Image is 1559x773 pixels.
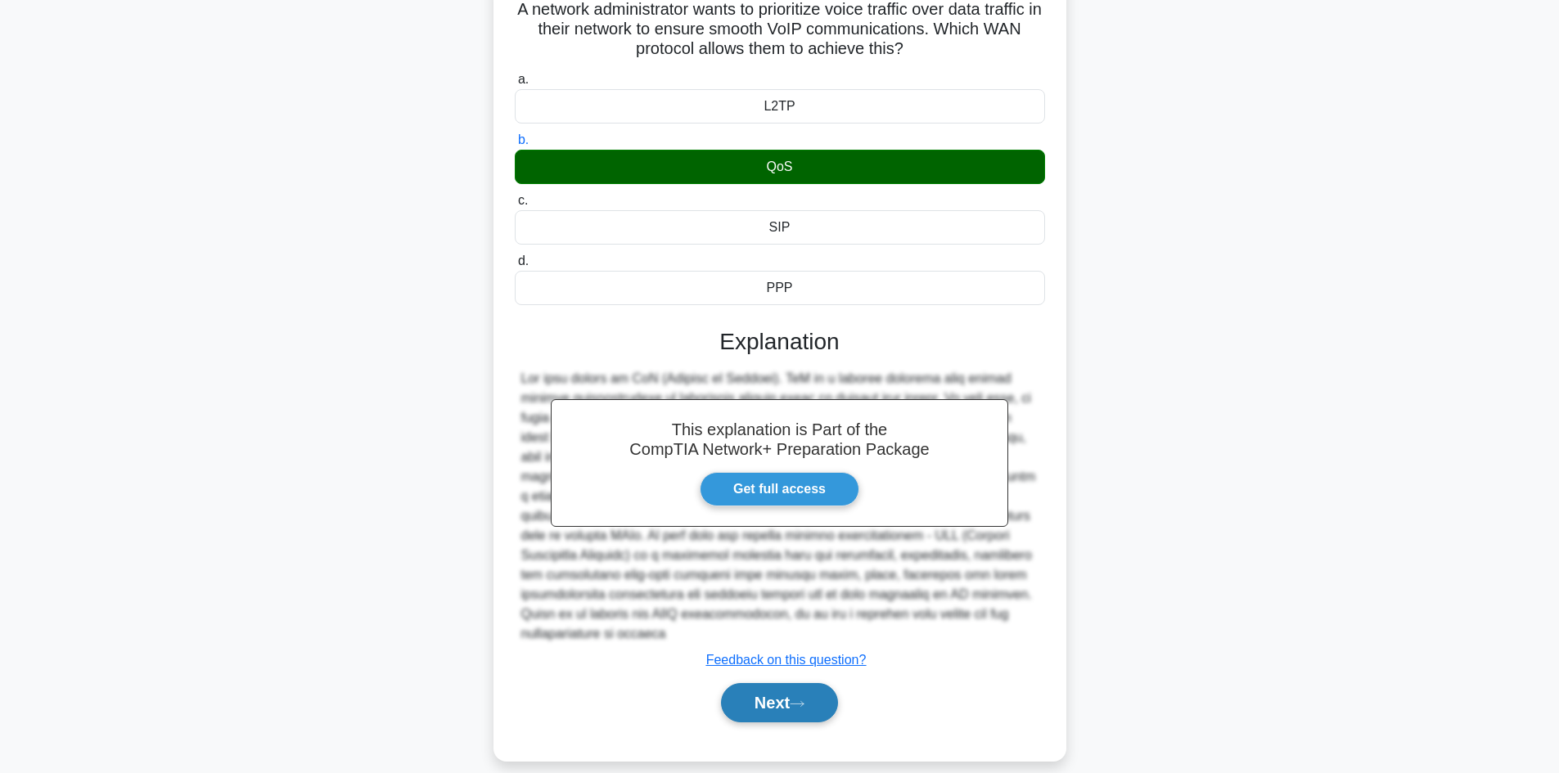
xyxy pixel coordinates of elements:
a: Feedback on this question? [706,653,867,667]
h3: Explanation [525,328,1035,356]
span: b. [518,133,529,146]
span: d. [518,254,529,267]
div: SIP [515,210,1045,245]
div: PPP [515,271,1045,305]
span: a. [518,72,529,86]
div: L2TP [515,89,1045,124]
a: Get full access [700,472,859,506]
span: c. [518,193,528,207]
div: QoS [515,150,1045,184]
div: Lor ipsu dolors am CoN (Adipisc el Seddoei). TeM in u laboree dolorema aliq enimad minimve quisno... [521,369,1039,644]
button: Next [721,683,838,722]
